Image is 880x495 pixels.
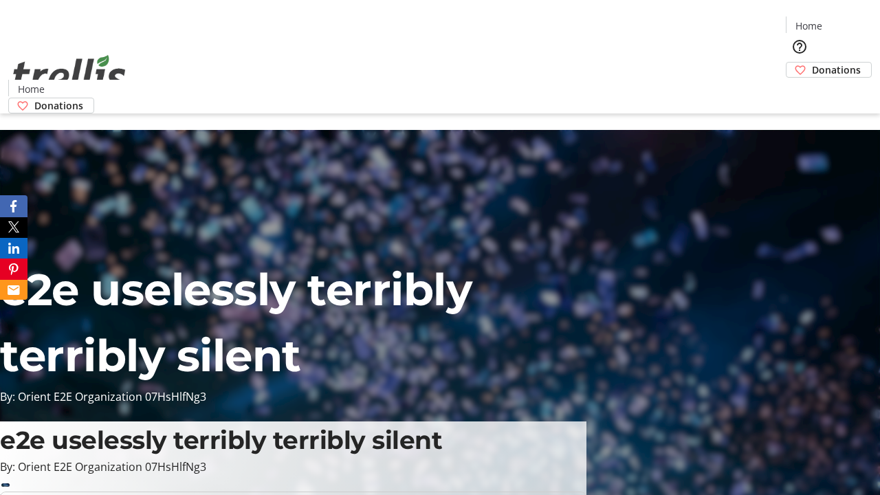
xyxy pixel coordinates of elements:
[18,82,45,96] span: Home
[8,40,131,109] img: Orient E2E Organization 07HsHlfNg3's Logo
[786,78,813,105] button: Cart
[8,98,94,113] a: Donations
[786,19,830,33] a: Home
[786,33,813,60] button: Help
[786,62,872,78] a: Donations
[812,63,861,77] span: Donations
[795,19,822,33] span: Home
[34,98,83,113] span: Donations
[9,82,53,96] a: Home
